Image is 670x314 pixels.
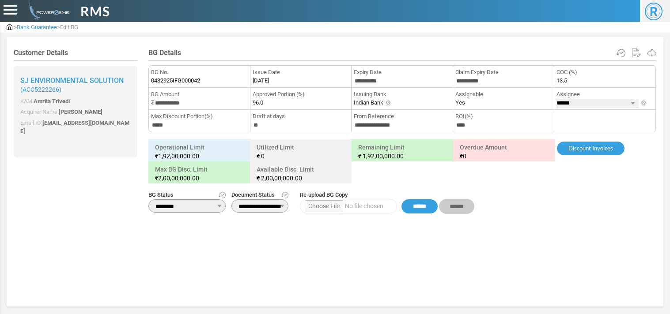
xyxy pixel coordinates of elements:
[7,24,12,30] img: admin
[231,191,288,199] span: Document Status
[151,142,248,162] h6: Operational Limit
[354,68,450,77] span: Expiry Date
[151,90,248,99] span: BG Amount
[60,24,78,30] span: Edit BG
[158,175,199,182] span: 2,00,00,000.00
[252,164,349,184] h6: Available Disc. Limit
[148,49,656,57] h4: BG Details
[151,68,248,77] span: BG No.
[556,76,567,85] label: 13.5
[261,175,302,182] span: 2,00,00,000.00
[151,76,200,85] span: 0432925IFG000042
[252,142,349,162] h6: Utilized Limit
[253,112,349,121] span: Draft at days
[460,153,463,160] span: ₹
[556,90,653,99] span: Assignee
[354,98,383,107] label: Indian Bank
[257,153,260,160] span: ₹
[219,191,226,199] a: Get Status History
[281,191,288,199] a: Get Document History
[556,68,653,77] span: COC (%)
[155,152,243,161] small: ₹
[151,164,248,184] h6: Max BG Disc. Limit
[20,119,131,136] p: Email ID:
[354,142,451,162] h6: Remaining Limit
[358,153,361,160] span: ₹
[149,88,250,110] li: ₹
[455,90,552,99] span: Assignable
[26,2,69,20] img: admin
[20,97,131,106] p: KAM:
[155,174,243,183] small: ₹
[20,108,131,116] p: Acquirer Name:
[20,76,124,85] span: Sj Environmental Solution
[645,3,662,20] span: R
[300,191,474,199] span: Re-upload BG Copy
[14,49,137,57] h4: Customer Details
[385,100,392,107] img: Info
[23,86,59,93] span: ACC5222266
[455,142,553,162] h6: Overdue Amount
[455,98,465,107] label: Yes
[20,120,129,135] span: [EMAIL_ADDRESS][DOMAIN_NAME]
[253,76,269,85] label: [DATE]
[455,68,552,77] span: Claim Expiry Date
[363,153,404,160] span: 1,92,00,000.00
[17,24,57,30] span: Bank Guarantee
[460,152,548,161] small: 0
[253,98,263,107] label: 96.0
[59,108,102,115] span: [PERSON_NAME]
[148,191,226,199] span: BG Status
[455,112,552,121] span: ROI(%)
[80,1,110,21] span: RMS
[151,112,248,121] span: Max Discount Portion(%)
[257,175,260,182] span: ₹
[253,68,349,77] span: Issue Date
[158,153,199,160] span: 1,92,00,000.00
[354,90,450,99] span: Issuing Bank
[34,98,70,105] span: Amrita Trivedi
[354,112,450,121] span: From Reference
[640,100,647,107] img: Info
[253,90,349,99] span: Approved Portion (%)
[20,86,131,93] small: ( )
[261,153,265,160] span: 0
[557,142,625,156] a: Discount Invoices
